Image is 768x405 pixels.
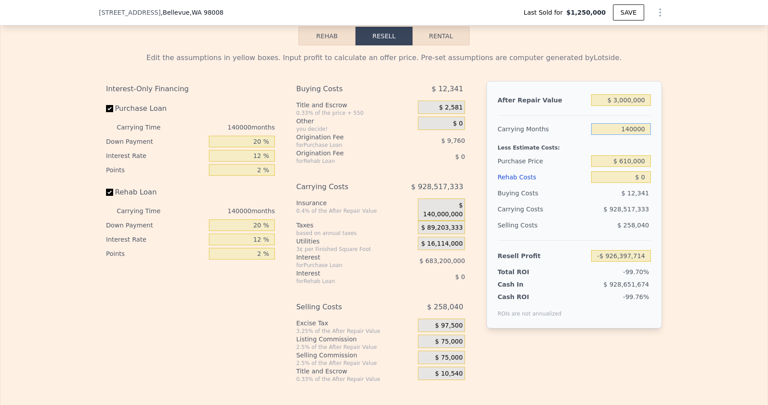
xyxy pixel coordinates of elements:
[296,253,396,262] div: Interest
[296,198,414,207] div: Insurance
[106,184,205,200] label: Rehab Loan
[498,201,553,217] div: Carrying Costs
[296,262,396,269] div: for Purchase Loan
[421,240,463,248] span: $ 16,114,000
[421,224,463,232] span: $ 89,203,333
[498,248,588,264] div: Resell Profit
[106,105,113,112] input: Purchase Loan
[296,207,414,215] div: 0.4% of the After Repair Value
[296,319,414,328] div: Excise Tax
[604,206,649,213] span: $ 928,517,333
[296,179,396,195] div: Carrying Costs
[419,257,465,264] span: $ 683,200,000
[106,189,113,196] input: Rehab Loan
[296,269,396,278] div: Interest
[296,101,414,109] div: Title and Escrow
[413,27,470,45] button: Rental
[296,351,414,360] div: Selling Commission
[296,158,396,165] div: for Rehab Loan
[106,149,205,163] div: Interest Rate
[296,109,414,117] div: 0.33% of the price + 550
[161,8,224,17] span: , Bellevue
[296,328,414,335] div: 3.25% of the After Repair Value
[296,376,414,383] div: 0.33% of the After Repair Value
[296,237,414,246] div: Utilities
[498,217,588,233] div: Selling Costs
[106,163,205,177] div: Points
[427,299,463,315] span: $ 258,040
[498,153,588,169] div: Purchase Price
[498,92,588,108] div: After Repair Value
[178,204,275,218] div: 140000 months
[604,281,649,288] span: $ 928,651,674
[99,8,161,17] span: [STREET_ADDRESS]
[498,267,553,276] div: Total ROI
[498,121,588,137] div: Carrying Months
[498,292,562,301] div: Cash ROI
[435,338,463,346] span: $ 75,000
[178,120,275,134] div: 140000 months
[296,360,414,367] div: 2.5% of the After Repair Value
[435,322,463,330] span: $ 97,500
[106,101,205,117] label: Purchase Loan
[355,27,413,45] button: Resell
[117,120,175,134] div: Carrying Time
[651,4,669,21] button: Show Options
[441,137,465,144] span: $ 9,760
[296,335,414,344] div: Listing Commission
[106,218,205,232] div: Down Payment
[435,354,463,362] span: $ 75,000
[439,104,462,112] span: $ 2,581
[190,9,224,16] span: , WA 98008
[296,344,414,351] div: 2.5% of the After Repair Value
[432,81,463,97] span: $ 12,341
[117,204,175,218] div: Carrying Time
[296,278,396,285] div: for Rehab Loan
[455,153,465,160] span: $ 0
[524,8,567,17] span: Last Sold for
[106,232,205,247] div: Interest Rate
[296,117,414,126] div: Other
[296,230,414,237] div: based on annual taxes
[455,273,465,280] span: $ 0
[498,137,651,153] div: Less Estimate Costs:
[296,133,396,142] div: Origination Fee
[613,4,644,20] button: SAVE
[106,134,205,149] div: Down Payment
[296,299,396,315] div: Selling Costs
[623,268,649,275] span: -99.70%
[621,190,649,197] span: $ 12,341
[298,27,355,45] button: Rehab
[106,53,662,63] div: Edit the assumptions in yellow boxes. Input profit to calculate an offer price. Pre-set assumptio...
[106,247,205,261] div: Points
[435,370,463,378] span: $ 10,540
[566,8,606,17] span: $1,250,000
[106,81,275,97] div: Interest-Only Financing
[617,222,649,229] span: $ 258,040
[498,280,553,289] div: Cash In
[498,169,588,185] div: Rehab Costs
[296,142,396,149] div: for Purchase Loan
[498,301,562,317] div: ROIs are not annualized
[411,179,463,195] span: $ 928,517,333
[453,120,463,128] span: $ 0
[498,185,588,201] div: Buying Costs
[296,81,396,97] div: Buying Costs
[296,246,414,253] div: 3¢ per Finished Square Foot
[296,367,414,376] div: Title and Escrow
[623,293,649,300] span: -99.76%
[296,126,414,133] div: you decide!
[296,149,396,158] div: Origination Fee
[296,221,414,230] div: Taxes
